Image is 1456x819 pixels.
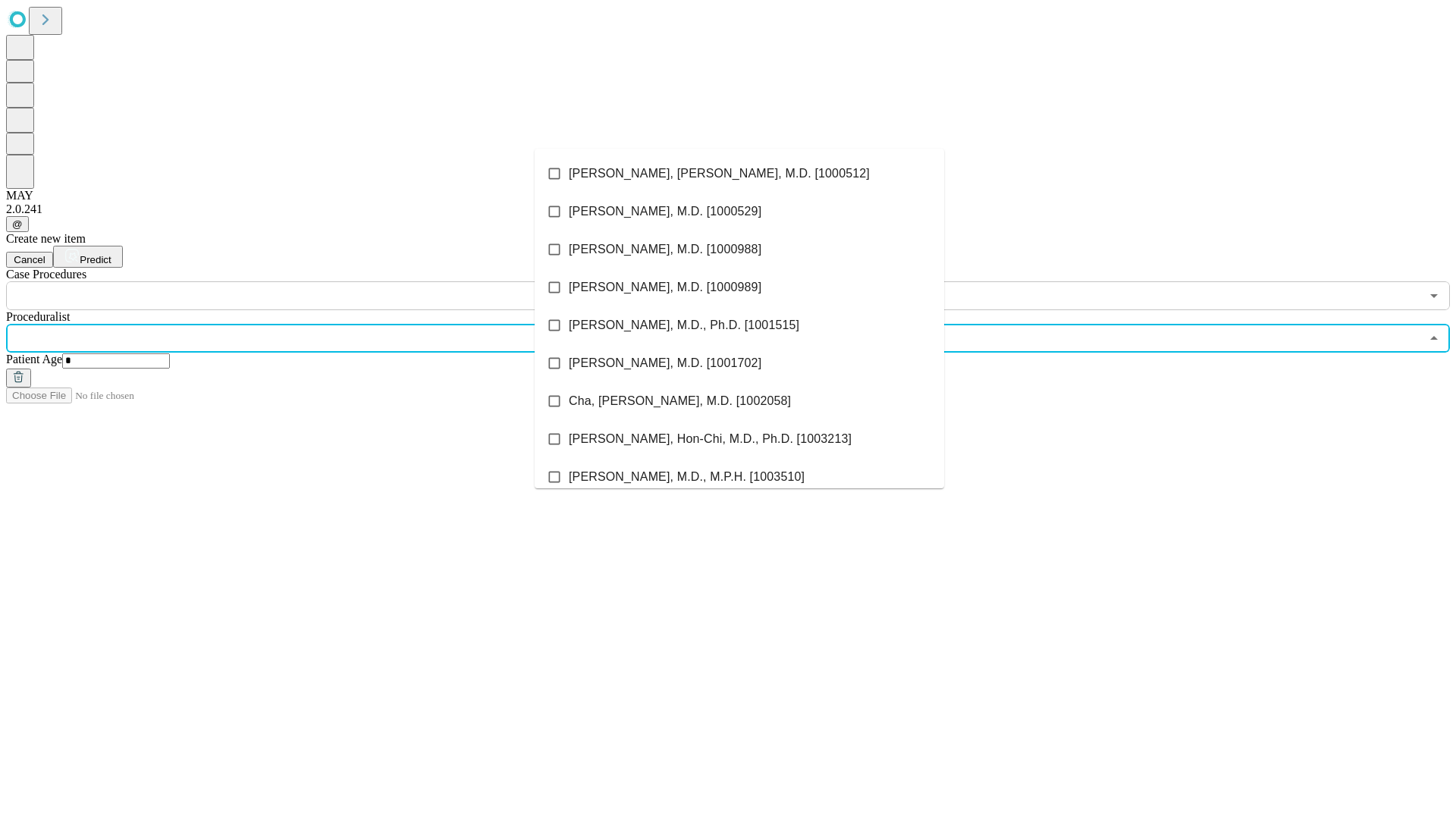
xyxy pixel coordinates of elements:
[569,468,805,486] span: [PERSON_NAME], M.D., M.P.H. [1003510]
[569,392,791,410] span: Cha, [PERSON_NAME], M.D. [1002058]
[569,240,761,259] span: [PERSON_NAME], M.D. [1000988]
[6,216,29,232] button: @
[6,189,1450,202] div: MAY
[569,354,761,372] span: [PERSON_NAME], M.D. [1001702]
[14,254,45,265] span: Cancel
[6,353,62,366] span: Patient Age
[6,232,86,245] span: Create new item
[569,430,852,448] span: [PERSON_NAME], Hon-Chi, M.D., Ph.D. [1003213]
[6,268,86,281] span: Scheduled Procedure
[569,316,799,334] span: [PERSON_NAME], M.D., Ph.D. [1001515]
[53,246,123,268] button: Predict
[12,218,23,230] span: @
[569,278,761,297] span: [PERSON_NAME], M.D. [1000989]
[569,202,761,221] span: [PERSON_NAME], M.D. [1000529]
[1423,285,1445,306] button: Open
[569,165,870,183] span: [PERSON_NAME], [PERSON_NAME], M.D. [1000512]
[1423,328,1445,349] button: Close
[6,310,70,323] span: Proceduralist
[6,252,53,268] button: Cancel
[80,254,111,265] span: Predict
[6,202,1450,216] div: 2.0.241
